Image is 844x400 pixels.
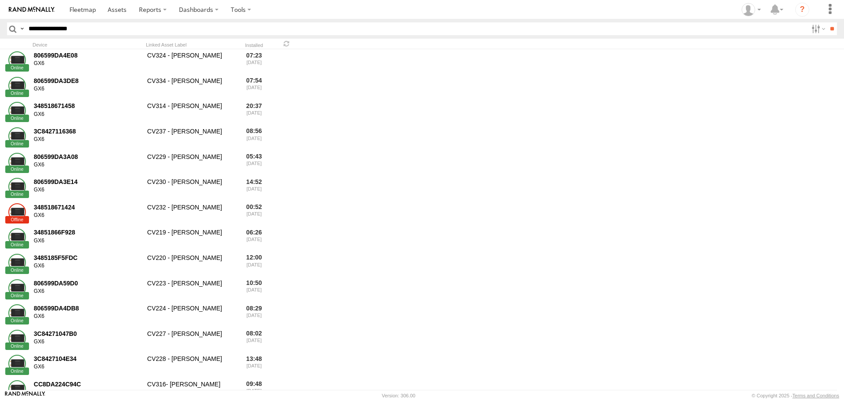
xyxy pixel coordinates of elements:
div: 806599DA3E14 [34,178,141,186]
div: 00:52 [DATE] [237,202,271,226]
div: GX6 [34,263,141,270]
div: 806599DA59D0 [34,279,141,287]
div: 806599DA3DE8 [34,77,141,85]
div: GX6 [34,238,141,245]
div: GX6 [34,339,141,346]
div: CV334 - [PERSON_NAME] [146,76,234,99]
a: Terms and Conditions [793,393,839,398]
div: © Copyright 2025 - [752,393,839,398]
div: GX6 [34,60,141,67]
div: CV237 - [PERSON_NAME] [146,126,234,150]
div: 348518671424 [34,203,141,211]
div: 3C8427104E34 [34,355,141,363]
div: GX6 [34,162,141,169]
div: 07:54 [DATE] [237,76,271,99]
div: 806599DA4E08 [34,51,141,59]
div: 3485185F5FDC [34,254,141,262]
div: Device [33,42,142,48]
div: Installed [237,43,271,48]
div: 14:52 [DATE] [237,177,271,200]
div: GX6 [34,136,141,143]
div: 12:00 [DATE] [237,252,271,276]
div: CV228 - [PERSON_NAME] [146,354,234,378]
div: CV227 - [PERSON_NAME] [146,328,234,352]
div: 3C8427116368 [34,127,141,135]
div: Hayley Petersen [738,3,764,16]
div: Linked Asset Label [146,42,234,48]
div: 20:37 [DATE] [237,101,271,125]
div: GX6 [34,288,141,295]
div: 34851866F928 [34,228,141,236]
div: 08:02 [DATE] [237,328,271,352]
div: 06:26 [DATE] [237,227,271,251]
label: Search Query [18,22,25,35]
span: Refresh [281,40,292,48]
div: CV314 - [PERSON_NAME] [146,101,234,125]
div: GX6 [34,212,141,219]
label: Search Filter Options [808,22,827,35]
i: ? [795,3,809,17]
div: CV324 - [PERSON_NAME] [146,50,234,74]
div: CV223 - [PERSON_NAME] [146,278,234,302]
div: 348518671458 [34,102,141,110]
div: 08:29 [DATE] [237,303,271,327]
img: rand-logo.svg [9,7,55,13]
div: CC8DA224C94C [34,380,141,388]
div: 806599DA4DB8 [34,304,141,312]
div: GX6 [34,187,141,194]
div: 08:56 [DATE] [237,126,271,150]
div: 13:48 [DATE] [237,354,271,378]
div: GX6 [34,364,141,371]
div: CV220 - [PERSON_NAME] [146,252,234,276]
div: Version: 306.00 [382,393,415,398]
div: CV219 - [PERSON_NAME] [146,227,234,251]
div: 07:23 [DATE] [237,50,271,74]
div: 10:50 [DATE] [237,278,271,302]
div: CV229 - [PERSON_NAME] [146,151,234,175]
div: GX6 [34,313,141,320]
div: CV232 - [PERSON_NAME] [146,202,234,226]
div: GX6 [34,86,141,93]
div: 05:43 [DATE] [237,151,271,175]
div: 3C84271047B0 [34,330,141,338]
a: Visit our Website [5,391,45,400]
div: 806599DA3A08 [34,153,141,161]
div: CV230 - [PERSON_NAME] [146,177,234,200]
div: GX6 [34,111,141,118]
div: CV224 - [PERSON_NAME] [146,303,234,327]
div: GX6 [34,389,141,396]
